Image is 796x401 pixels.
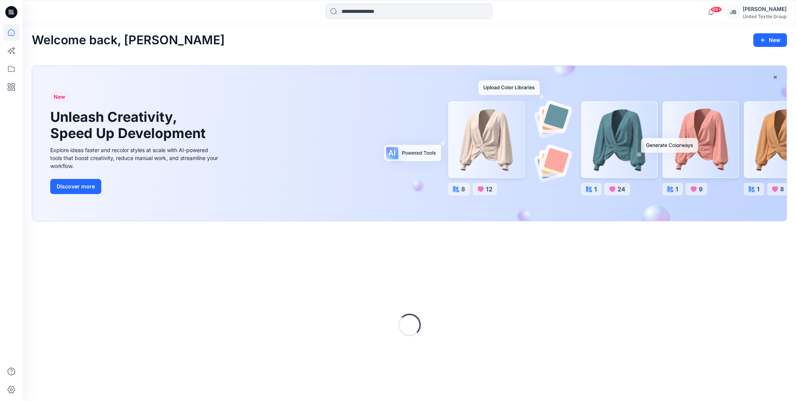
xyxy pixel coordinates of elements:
[50,109,209,141] h1: Unleash Creativity, Speed Up Development
[711,6,722,12] span: 99+
[50,179,220,194] a: Discover more
[32,33,225,47] h2: Welcome back, [PERSON_NAME]
[753,33,787,47] button: New
[50,146,220,170] div: Explore ideas faster and recolor styles at scale with AI-powered tools that boost creativity, red...
[743,14,787,19] div: United Textile Group
[50,179,101,194] button: Discover more
[743,5,787,14] div: [PERSON_NAME]
[726,5,740,19] div: JB
[54,92,65,101] span: New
